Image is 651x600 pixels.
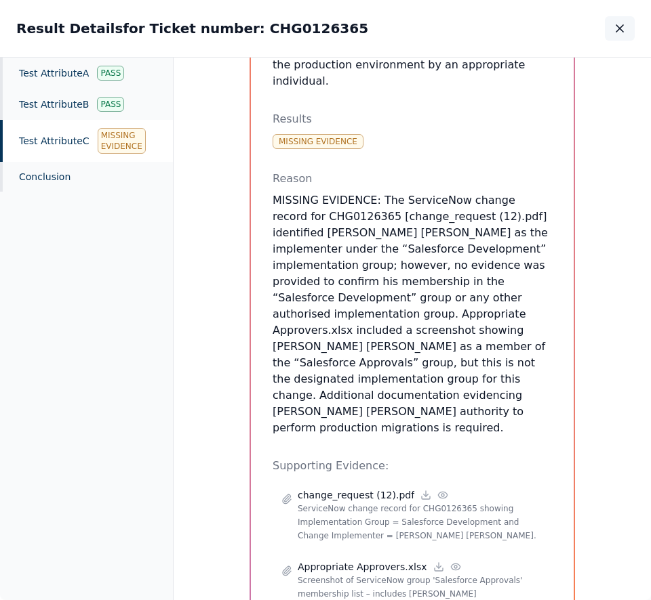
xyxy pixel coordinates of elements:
p: Results [273,111,552,127]
a: Download file [433,561,445,573]
p: Supporting Evidence: [273,458,552,474]
p: ServiceNow change record for CHG0126365 showing Implementation Group = Salesforce Development and... [298,502,543,542]
h2: Result Details for Ticket number: CHG0126365 [16,19,368,38]
p: Appropriate Approvers.xlsx [298,560,427,574]
div: Pass [97,66,124,81]
div: Missing Evidence [98,128,146,154]
div: Pass [97,97,124,112]
p: change_request (12).pdf [298,488,414,502]
p: Reason [273,171,552,187]
div: Missing Evidence [273,134,363,149]
a: Download file [420,489,432,501]
p: MISSING EVIDENCE: The ServiceNow change record for CHG0126365 [change_request (12).pdf] identifie... [273,192,552,436]
p: Determine whether the change was migrated into the production environment by an appropriate indiv... [273,41,552,89]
